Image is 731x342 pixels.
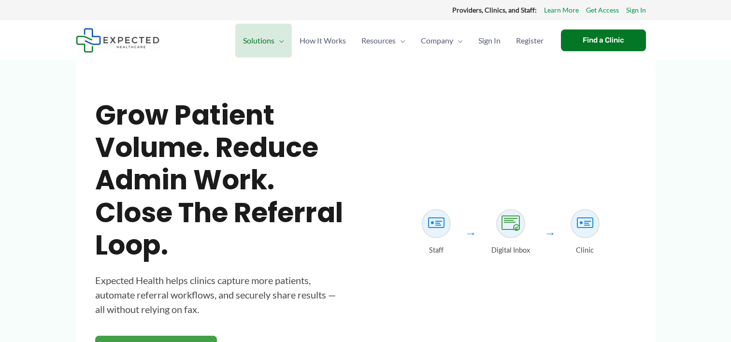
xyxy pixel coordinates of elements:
[516,24,544,57] span: Register
[361,24,396,57] span: Resources
[235,24,551,57] nav: Primary Site Navigation
[292,24,354,57] a: How It Works
[576,244,594,257] div: Clinic
[491,244,530,257] div: Digital Inbox
[626,4,646,16] a: Sign In
[561,29,646,51] a: Find a Clinic
[413,24,471,57] a: CompanyMenu Toggle
[95,273,346,316] p: Expected Health helps clinics capture more patients, automate referral workflows, and securely sh...
[545,222,556,244] div: →
[544,4,579,16] a: Learn More
[396,24,405,57] span: Menu Toggle
[471,24,508,57] a: Sign In
[421,24,453,57] span: Company
[354,24,413,57] a: ResourcesMenu Toggle
[453,24,463,57] span: Menu Toggle
[465,222,477,244] div: →
[508,24,551,57] a: Register
[586,4,619,16] a: Get Access
[76,28,159,53] img: Expected Healthcare Logo - side, dark font, small
[274,24,284,57] span: Menu Toggle
[300,24,346,57] span: How It Works
[95,99,346,261] h1: Grow patient volume. Reduce admin work. Close the referral loop.
[478,24,501,57] span: Sign In
[235,24,292,57] a: SolutionsMenu Toggle
[429,244,444,257] div: Staff
[243,24,274,57] span: Solutions
[452,6,537,14] strong: Providers, Clinics, and Staff:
